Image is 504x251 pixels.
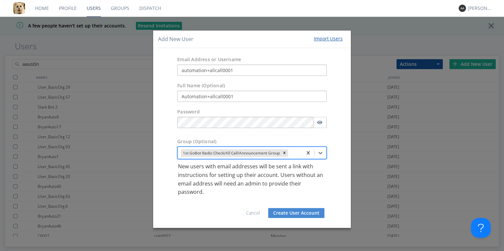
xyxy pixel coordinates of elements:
button: Create User Account [268,208,324,218]
img: 373638.png [459,5,466,12]
label: Full Name (Optional) [177,83,225,89]
div: 1st GoBot Radio Check/All Call/Announcement Group [181,149,281,157]
input: e.g. email@address.com, Housekeeping1 [177,65,327,76]
label: Email Address or Username [177,57,241,63]
div: Remove 1st GoBot Radio Check/All Call/Announcement Group [281,149,288,157]
h4: Add New User [158,35,193,43]
div: [PERSON_NAME] [468,5,492,12]
label: Password [177,109,200,115]
p: New users with email addresses will be sent a link with instructions for setting up their account... [178,163,326,196]
a: Cancel [246,210,260,216]
label: Group (Optional) [177,139,216,145]
div: Import Users [314,35,343,42]
input: Julie Appleseed [177,91,327,102]
img: 7778838b03f347ab921b3c02366553df [13,2,25,14]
